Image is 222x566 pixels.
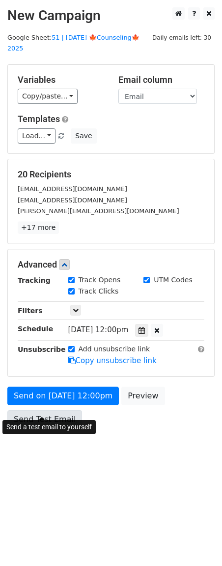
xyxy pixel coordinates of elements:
small: [PERSON_NAME][EMAIL_ADDRESS][DOMAIN_NAME] [18,207,179,215]
strong: Schedule [18,325,53,333]
a: Send Test Email [7,410,82,429]
a: 51 | [DATE] 🍁Counseling🍁 2025 [7,34,139,52]
strong: Tracking [18,276,51,284]
span: [DATE] 12:00pm [68,325,129,334]
a: +17 more [18,221,59,234]
h5: Email column [118,74,204,85]
h5: 20 Recipients [18,169,204,180]
label: Track Clicks [79,286,119,296]
a: Templates [18,114,60,124]
a: Copy/paste... [18,89,78,104]
a: Copy unsubscribe link [68,356,157,365]
iframe: Chat Widget [173,519,222,566]
label: UTM Codes [154,275,192,285]
button: Save [71,128,96,144]
small: [EMAIL_ADDRESS][DOMAIN_NAME] [18,197,127,204]
h5: Advanced [18,259,204,270]
small: Google Sheet: [7,34,139,52]
strong: Filters [18,307,43,315]
label: Add unsubscribe link [79,344,150,354]
a: Send on [DATE] 12:00pm [7,387,119,405]
h2: New Campaign [7,7,215,24]
strong: Unsubscribe [18,345,66,353]
a: Daily emails left: 30 [149,34,215,41]
a: Load... [18,128,55,144]
a: Preview [121,387,165,405]
span: Daily emails left: 30 [149,32,215,43]
h5: Variables [18,74,104,85]
label: Track Opens [79,275,121,285]
div: Send a test email to yourself [2,420,96,434]
small: [EMAIL_ADDRESS][DOMAIN_NAME] [18,185,127,193]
